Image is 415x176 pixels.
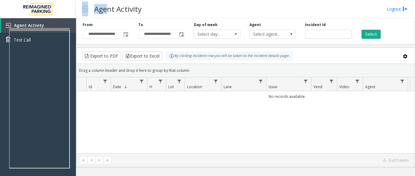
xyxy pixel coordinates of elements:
[168,84,174,89] span: Lot
[212,77,220,85] a: Location Filter Menu
[175,77,183,85] a: Lot Filter Menu
[166,51,293,61] div: By clicking Incident row you will be taken to the incident details page.
[302,77,310,85] a: Issue Filter Menu
[194,22,218,28] label: Day of week
[77,77,415,153] div: Data table
[250,30,286,38] span: Select agent...
[339,84,349,89] span: Video
[169,54,174,58] img: infoIcon.svg
[387,6,407,12] a: Logout
[249,22,261,28] label: Agent
[77,65,415,76] div: Drag a column header and drop it here to group by that column
[305,22,326,28] label: Incident Id
[122,30,129,38] span: Toggle popup
[14,22,44,28] span: Agent Activity
[149,84,152,89] span: H
[403,6,407,12] img: logout
[83,22,93,28] label: From
[123,85,128,89] span: Sortable
[178,30,184,38] span: Toggle popup
[257,77,265,85] a: Lane Filter Menu
[6,23,11,28] img: 'icon'
[398,77,406,85] a: Agent Filter Menu
[101,77,109,85] a: Id Filter Menu
[365,84,375,89] span: Agent
[91,2,145,16] h3: Agent Activity
[224,84,232,89] span: Lane
[314,84,322,89] span: Vend
[138,77,146,85] a: Date Filter Menu
[156,77,165,85] a: H Filter Menu
[1,18,76,33] a: Agent Activity
[269,84,277,89] span: Issue
[89,84,92,89] span: Id
[353,77,362,85] a: Video Filter Menu
[113,84,121,89] span: Date
[115,158,409,163] kendo-pager-info: 0 - 0 of 0 items
[328,77,336,85] a: Vend Filter Menu
[138,22,143,28] label: To
[122,51,162,61] button: Export to Excel
[362,30,381,39] button: Select
[83,51,121,61] button: Export to PDF
[82,2,88,16] img: pageIcon
[187,84,202,89] span: Location
[194,30,231,38] span: Select day...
